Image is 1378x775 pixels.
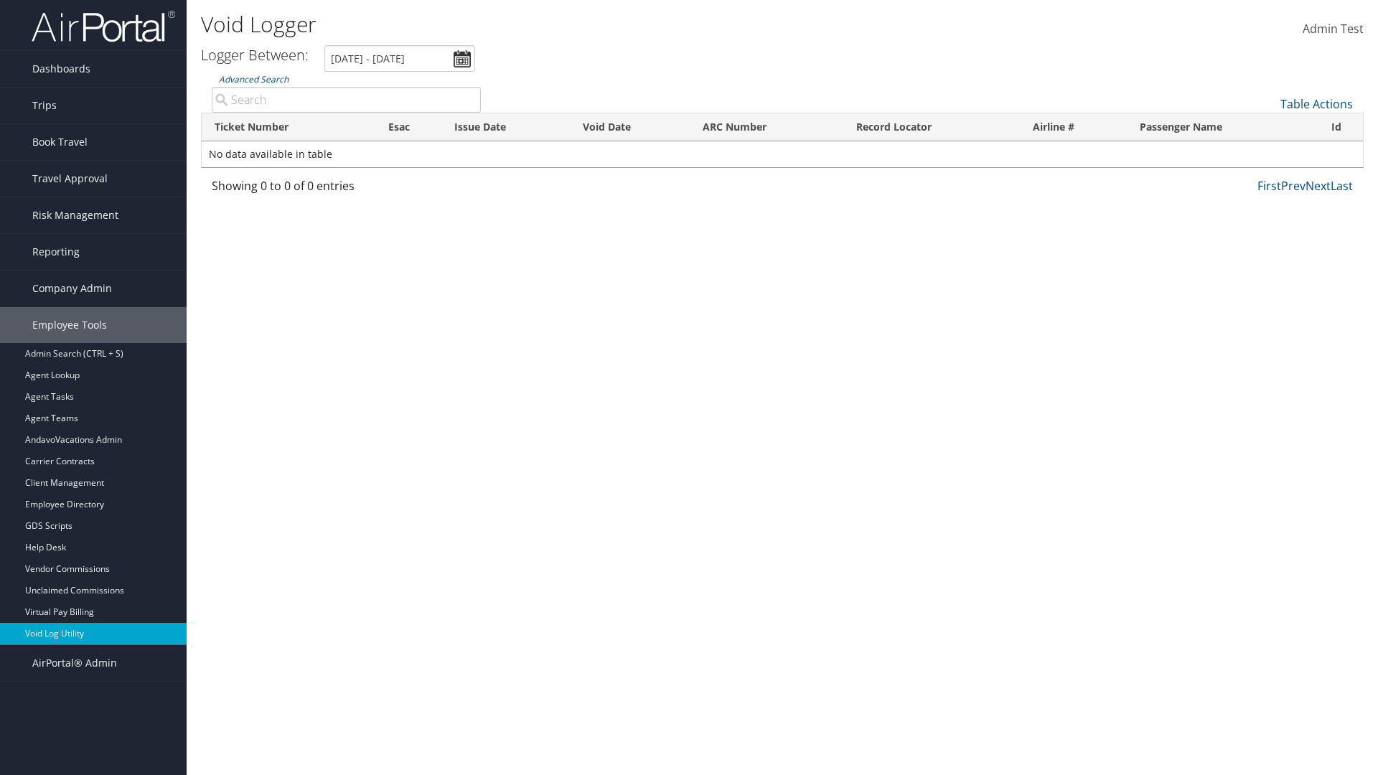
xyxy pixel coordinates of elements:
span: AirPortal® Admin [32,645,117,681]
th: Airline #: activate to sort column ascending [1020,113,1127,141]
th: Issue Date: activate to sort column descending [441,113,570,141]
span: Trips [32,88,57,123]
th: ARC Number: activate to sort column ascending [690,113,843,141]
span: Risk Management [32,197,118,233]
th: Record Locator: activate to sort column ascending [843,113,1020,141]
a: Admin Test [1303,7,1364,52]
h1: Void Logger [201,9,976,39]
a: Table Actions [1280,96,1353,112]
span: Employee Tools [32,307,107,343]
input: Advanced Search [212,87,481,113]
input: [DATE] - [DATE] [324,45,475,72]
th: Ticket Number: activate to sort column ascending [202,113,375,141]
td: No data available in table [202,141,1363,167]
th: Id [1318,113,1363,141]
span: Admin Test [1303,21,1364,37]
a: Advanced Search [219,73,289,85]
a: Prev [1281,178,1306,194]
th: Esac: activate to sort column ascending [375,113,441,141]
div: Showing 0 to 0 of 0 entries [212,177,481,202]
img: airportal-logo.png [32,9,175,43]
span: Travel Approval [32,161,108,197]
span: Dashboards [32,51,90,87]
span: Company Admin [32,271,112,306]
a: Next [1306,178,1331,194]
a: Last [1331,178,1353,194]
h3: Logger Between: [201,45,309,65]
th: Void Date: activate to sort column ascending [570,113,690,141]
span: Reporting [32,234,80,270]
a: First [1257,178,1281,194]
span: Book Travel [32,124,88,160]
th: Passenger Name: activate to sort column ascending [1127,113,1318,141]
